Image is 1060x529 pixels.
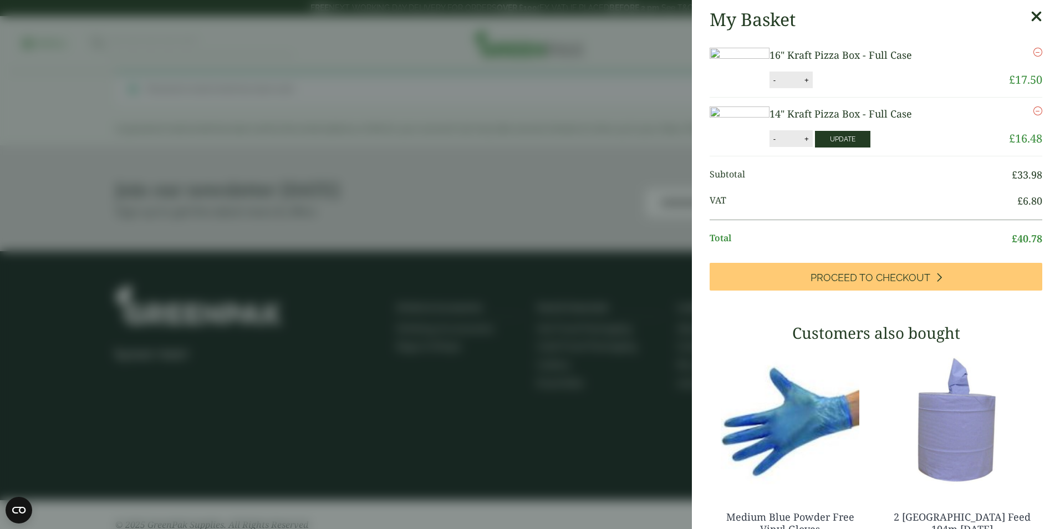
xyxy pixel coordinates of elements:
button: - [770,75,779,85]
button: - [770,134,779,144]
button: Open CMP widget [6,497,32,523]
span: Total [710,231,1012,246]
bdi: 33.98 [1012,168,1042,181]
bdi: 6.80 [1017,194,1042,207]
a: Proceed to Checkout [710,263,1042,291]
span: £ [1012,168,1017,181]
span: Proceed to Checkout [811,272,930,284]
span: £ [1009,72,1015,87]
bdi: 40.78 [1012,232,1042,245]
img: 4130015J-Blue-Vinyl-Powder-Free-Gloves-Medium [710,350,870,489]
button: + [801,75,812,85]
button: + [801,134,812,144]
span: VAT [710,194,1017,208]
span: £ [1012,232,1017,245]
a: Remove this item [1033,106,1042,115]
a: Remove this item [1033,48,1042,57]
a: 14" Kraft Pizza Box - Full Case [769,107,912,120]
span: Subtotal [710,167,1012,182]
bdi: 17.50 [1009,72,1042,87]
bdi: 16.48 [1009,131,1042,146]
a: 16" Kraft Pizza Box - Full Case [769,48,912,62]
img: 3630017-2-Ply-Blue-Centre-Feed-104m [881,350,1042,489]
h2: My Basket [710,9,796,30]
h3: Customers also bought [710,324,1042,343]
span: £ [1017,194,1023,207]
button: Update [815,131,870,147]
span: £ [1009,131,1015,146]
